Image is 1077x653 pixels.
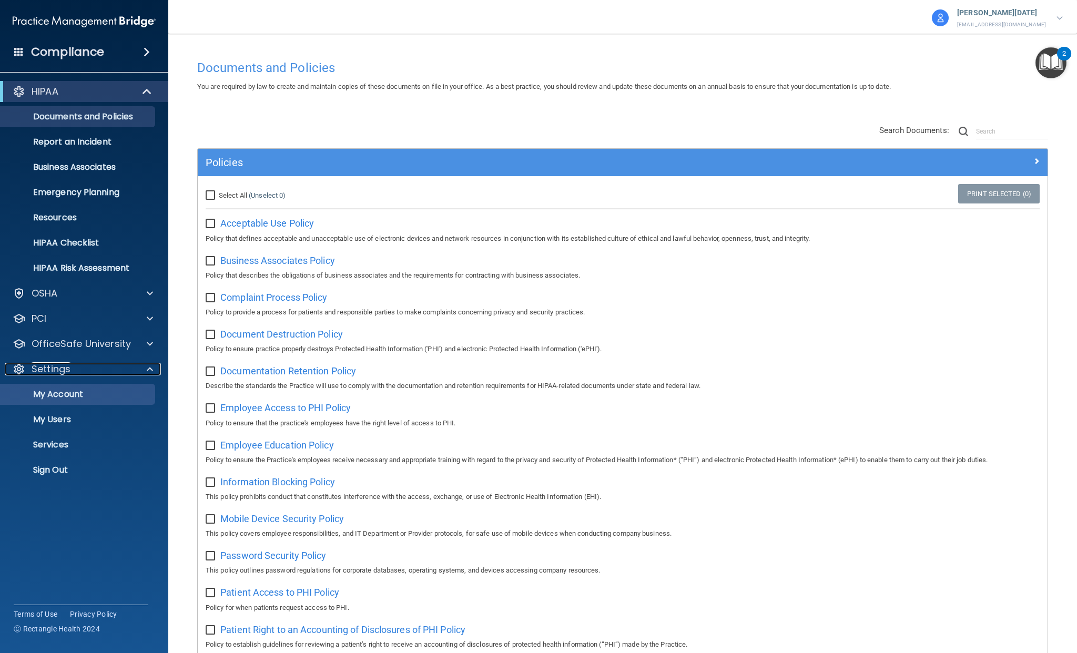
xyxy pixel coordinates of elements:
a: Terms of Use [14,609,57,619]
span: Password Security Policy [220,550,326,561]
p: Policy that describes the obligations of business associates and the requirements for contracting... [206,269,1040,282]
span: Search Documents: [879,126,949,135]
p: Sign Out [7,465,150,475]
p: Policy that defines acceptable and unacceptable use of electronic devices and network resources i... [206,232,1040,245]
p: Emergency Planning [7,187,150,198]
p: Business Associates [7,162,150,172]
span: Ⓒ Rectangle Health 2024 [14,624,100,634]
span: Information Blocking Policy [220,476,335,487]
h5: Policies [206,157,827,168]
span: You are required by law to create and maintain copies of these documents on file in your office. ... [197,83,891,90]
p: Settings [32,363,70,375]
p: Policy to ensure that the practice's employees have the right level of access to PHI. [206,417,1040,430]
p: PCI [32,312,46,325]
p: Policy to ensure practice properly destroys Protected Health Information ('PHI') and electronic P... [206,343,1040,355]
p: Policy to provide a process for patients and responsible parties to make complaints concerning pr... [206,306,1040,319]
span: Business Associates Policy [220,255,335,266]
a: Print Selected (0) [958,184,1040,203]
a: HIPAA [13,85,153,98]
input: Select All (Unselect 0) [206,191,218,200]
span: Patient Access to PHI Policy [220,587,339,598]
p: OfficeSafe University [32,338,131,350]
img: PMB logo [13,11,156,32]
h4: Compliance [31,45,104,59]
a: Policies [206,154,1040,171]
span: Patient Right to an Accounting of Disclosures of PHI Policy [220,624,465,635]
a: Settings [13,363,153,375]
p: OSHA [32,287,58,300]
p: My Users [7,414,150,425]
span: Acceptable Use Policy [220,218,314,229]
span: Mobile Device Security Policy [220,513,344,524]
a: PCI [13,312,153,325]
span: Documentation Retention Policy [220,365,356,376]
a: OSHA [13,287,153,300]
img: avatar.17b06cb7.svg [932,9,949,26]
img: arrow-down.227dba2b.svg [1056,16,1063,20]
p: Services [7,440,150,450]
p: This policy outlines password regulations for corporate databases, operating systems, and devices... [206,564,1040,577]
a: OfficeSafe University [13,338,153,350]
p: My Account [7,389,150,400]
span: Employee Education Policy [220,440,334,451]
p: [PERSON_NAME][DATE] [957,6,1046,20]
p: Documents and Policies [7,111,150,122]
span: Select All [219,191,247,199]
p: Report an Incident [7,137,150,147]
p: Policy to establish guidelines for reviewing a patient’s right to receive an accounting of disclo... [206,638,1040,651]
span: Employee Access to PHI Policy [220,402,351,413]
img: ic-search.3b580494.png [959,127,968,136]
p: HIPAA Risk Assessment [7,263,150,273]
p: HIPAA Checklist [7,238,150,248]
p: Resources [7,212,150,223]
p: Describe the standards the Practice will use to comply with the documentation and retention requi... [206,380,1040,392]
p: This policy prohibits conduct that constitutes interference with the access, exchange, or use of ... [206,491,1040,503]
p: HIPAA [32,85,58,98]
input: Search [976,124,1048,139]
p: [EMAIL_ADDRESS][DOMAIN_NAME] [957,20,1046,29]
a: Privacy Policy [70,609,117,619]
span: Complaint Process Policy [220,292,327,303]
a: (Unselect 0) [249,191,286,199]
p: This policy covers employee responsibilities, and IT Department or Provider protocols, for safe u... [206,527,1040,540]
div: 2 [1062,54,1066,67]
span: Document Destruction Policy [220,329,343,340]
p: Policy for when patients request access to PHI. [206,601,1040,614]
button: Open Resource Center, 2 new notifications [1035,47,1066,78]
h4: Documents and Policies [197,61,1048,75]
p: Policy to ensure the Practice's employees receive necessary and appropriate training with regard ... [206,454,1040,466]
